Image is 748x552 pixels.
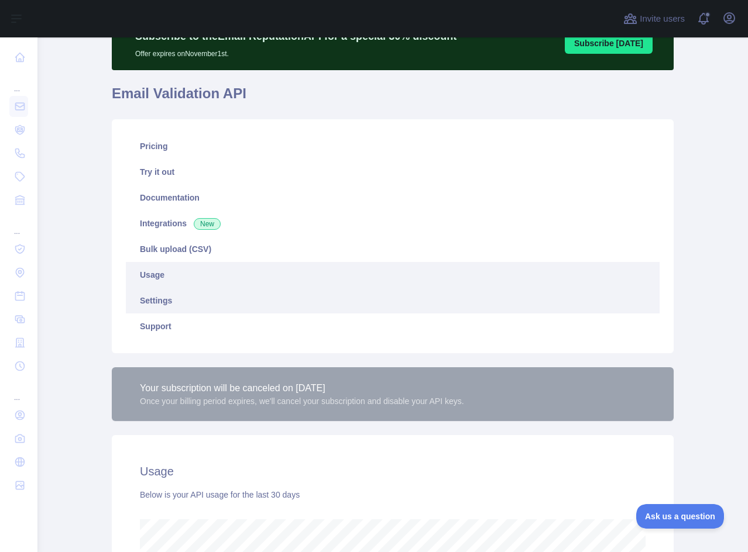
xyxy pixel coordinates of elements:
[135,44,457,58] p: Offer expires on November 1st.
[640,12,685,26] span: Invite users
[621,9,687,28] button: Invite users
[194,218,221,230] span: New
[140,489,646,501] div: Below is your API usage for the last 30 days
[140,463,646,479] h2: Usage
[126,236,660,262] a: Bulk upload (CSV)
[126,288,660,313] a: Settings
[112,84,674,112] h1: Email Validation API
[140,395,464,407] div: Once your billing period expires, we'll cancel your subscription and disable your API keys.
[9,213,28,236] div: ...
[126,185,660,211] a: Documentation
[565,33,653,54] button: Subscribe [DATE]
[126,211,660,236] a: Integrations New
[9,70,28,94] div: ...
[140,381,464,395] div: Your subscription will be canceled on [DATE]
[126,313,660,339] a: Support
[126,133,660,159] a: Pricing
[636,504,725,529] iframe: Toggle Customer Support
[9,379,28,402] div: ...
[126,262,660,288] a: Usage
[126,159,660,185] a: Try it out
